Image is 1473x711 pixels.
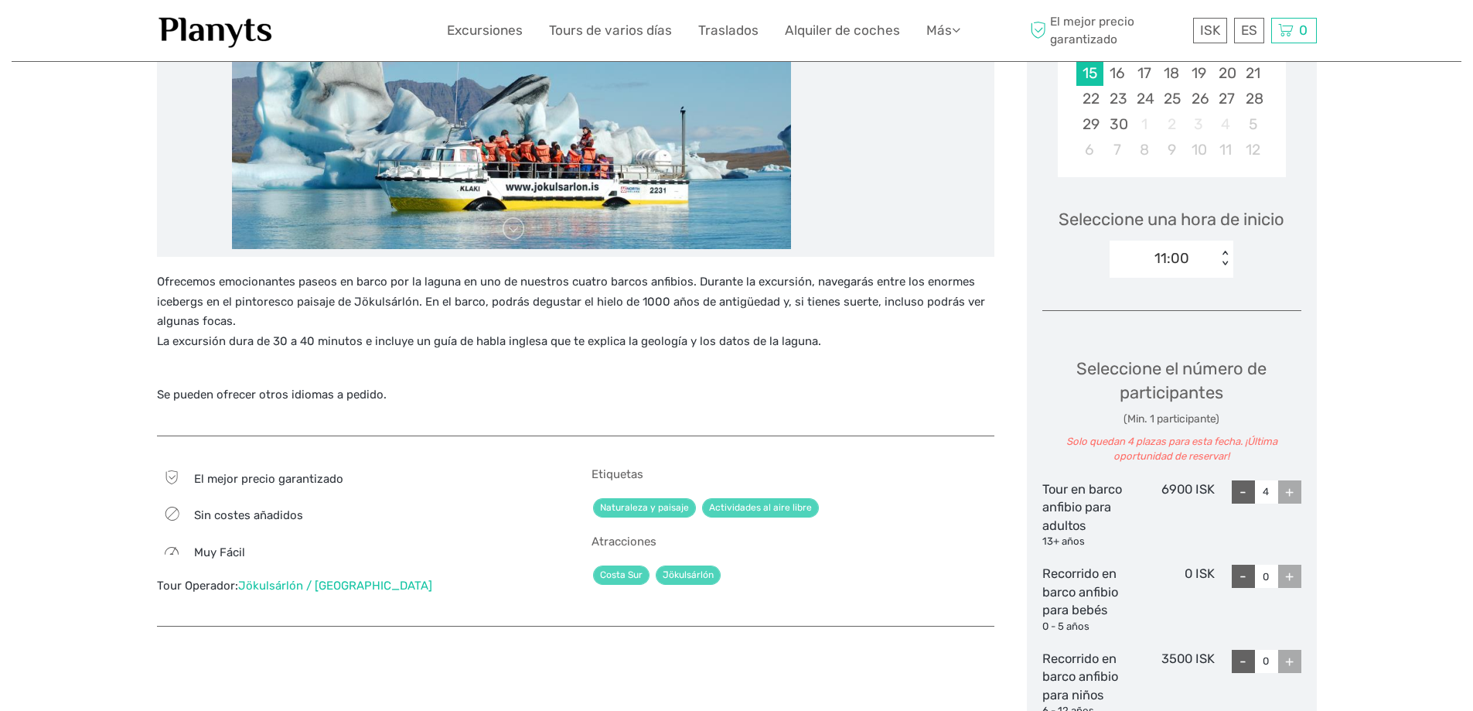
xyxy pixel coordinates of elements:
div: Solo quedan 4 plazas para esta fecha. ¡Última oportunidad de reservar! [1042,435,1301,464]
div: Choose miércoles, 17 de septiembre de 2025 [1130,60,1158,86]
div: Choose viernes, 10 de octubre de 2025 [1185,137,1212,162]
div: Not available viernes, 3 de octubre de 2025 [1185,111,1212,137]
div: Choose miércoles, 8 de octubre de 2025 [1130,137,1158,162]
div: Tour Operador: [157,578,560,594]
div: 11:00 [1154,248,1189,268]
a: Jökulsárlón [656,566,721,585]
div: Choose lunes, 22 de septiembre de 2025 [1076,86,1103,111]
div: Choose domingo, 21 de septiembre de 2025 [1239,60,1267,86]
div: (Min. 1 participante) [1042,412,1301,427]
div: < > [1219,251,1232,267]
a: Más [926,19,960,42]
div: Choose viernes, 26 de septiembre de 2025 [1185,86,1212,111]
div: - [1232,565,1255,588]
div: Choose viernes, 19 de septiembre de 2025 [1185,60,1212,86]
a: Alquiler de coches [785,19,900,42]
a: Actividades al aire libre [702,498,819,518]
div: Seleccione el número de participantes [1042,357,1301,464]
p: We're away right now. Please check back later! [22,27,175,39]
div: Choose domingo, 28 de septiembre de 2025 [1239,86,1267,111]
a: Naturaleza y paisaje [593,498,696,518]
div: + [1278,565,1301,588]
a: Traslados [698,19,759,42]
div: Tour en barco anfibio para adultos [1042,480,1129,550]
div: 0 - 5 años [1042,620,1129,634]
div: Choose sábado, 11 de octubre de 2025 [1212,137,1239,162]
span: ISK [1200,22,1220,38]
h5: Atracciones [592,535,994,549]
span: El mejor precio garantizado [194,472,343,486]
div: + [1278,480,1301,504]
div: Choose martes, 16 de septiembre de 2025 [1103,60,1130,86]
div: Choose martes, 23 de septiembre de 2025 [1103,86,1130,111]
div: Recorrido en barco anfibio para bebés [1042,565,1129,634]
div: Se pueden ofrecer otros idiomas a pedido. [157,272,994,419]
span: El mejor precio garantizado [1027,13,1189,47]
div: Choose miércoles, 24 de septiembre de 2025 [1130,86,1158,111]
span: 0 [1297,22,1310,38]
div: 0 ISK [1128,565,1215,634]
div: Choose martes, 7 de octubre de 2025 [1103,137,1130,162]
div: Not available jueves, 2 de octubre de 2025 [1158,111,1185,137]
span: Sin costes añadidos [194,508,303,522]
button: Open LiveChat chat widget [178,24,196,43]
div: Choose jueves, 25 de septiembre de 2025 [1158,86,1185,111]
img: 1453-555b4ac7-172b-4ae9-927d-298d0724a4f4_logo_small.jpg [157,12,274,50]
div: Not available miércoles, 1 de octubre de 2025 [1130,111,1158,137]
div: Not available sábado, 4 de octubre de 2025 [1212,111,1239,137]
span: Seleccione una hora de inicio [1059,207,1284,231]
div: Choose sábado, 27 de septiembre de 2025 [1212,86,1239,111]
div: + [1278,650,1301,673]
a: Costa Sur [593,566,650,585]
p: Ofrecemos emocionantes paseos en barco por la laguna en uno de nuestros cuatro barcos anfibios. D... [157,272,994,351]
a: Jökulsárlón / [GEOGRAPHIC_DATA] [238,579,432,593]
div: ES [1234,18,1264,43]
div: Choose sábado, 20 de septiembre de 2025 [1212,60,1239,86]
div: - [1232,480,1255,504]
div: 13+ años [1042,535,1129,549]
div: - [1232,650,1255,673]
div: Choose lunes, 15 de septiembre de 2025 [1076,60,1103,86]
div: Choose domingo, 12 de octubre de 2025 [1239,137,1267,162]
div: Choose jueves, 9 de octubre de 2025 [1158,137,1185,162]
h5: Etiquetas [592,467,994,481]
a: Excursiones [447,19,523,42]
div: Choose martes, 30 de septiembre de 2025 [1103,111,1130,137]
div: 6900 ISK [1128,480,1215,550]
div: month 2025-09 [1062,9,1280,162]
div: Choose domingo, 5 de octubre de 2025 [1239,111,1267,137]
span: Muy fácil [194,545,245,559]
div: Choose lunes, 29 de septiembre de 2025 [1076,111,1103,137]
a: Tours de varios días [549,19,672,42]
div: Choose lunes, 6 de octubre de 2025 [1076,137,1103,162]
div: Choose jueves, 18 de septiembre de 2025 [1158,60,1185,86]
